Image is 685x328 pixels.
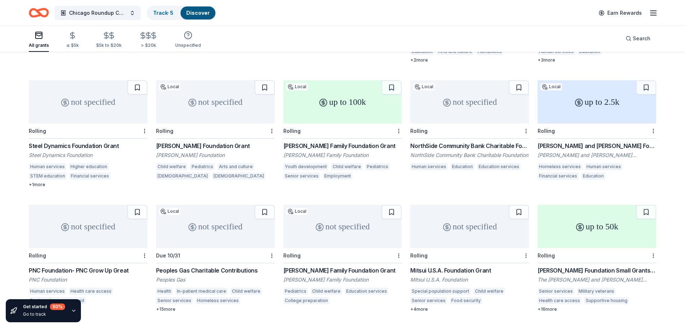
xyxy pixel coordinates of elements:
div: Rolling [29,252,46,259]
div: Local [159,208,181,215]
div: 60 % [50,304,65,310]
div: Rolling [538,128,555,134]
a: not specifiedLocalRolling[PERSON_NAME] Foundation Grant[PERSON_NAME] FoundationChild welfarePedia... [156,80,275,182]
div: + 1 more [29,182,147,188]
button: All grants [29,28,49,52]
div: Higher education [485,297,525,304]
div: Arts and culture [218,163,254,170]
a: not specifiedRollingSteel Dynamics Foundation GrantSteel Dynamics FoundationHuman servicesHigher ... [29,80,147,188]
a: up to 50kRolling[PERSON_NAME] Foundation Small Grants ProgramThe [PERSON_NAME] and [PERSON_NAME] ... [538,205,656,312]
div: Homeless services [538,163,582,170]
a: Home [29,4,49,21]
a: not specifiedLocalDue 10/31Peoples Gas Charitable ContributionsPeoples GasHealthIn-patient medica... [156,205,275,312]
button: Unspecified [175,28,201,52]
div: STEM education [29,172,67,180]
button: Chicago Roundup Conference [55,6,141,20]
div: Health care access [69,288,113,295]
div: Get started [23,304,65,310]
span: Chicago Roundup Conference [69,9,127,17]
div: Education [451,163,474,170]
a: Discover [186,10,210,16]
div: not specified [410,205,529,248]
div: [PERSON_NAME] Family Foundation [283,276,402,283]
div: [DEMOGRAPHIC_DATA] [156,172,209,180]
div: Child welfare [311,288,342,295]
div: Steel Dynamics Foundation Grant [29,141,147,150]
div: $5k to $20k [96,42,122,48]
div: Higher education [69,163,109,170]
div: Child welfare [331,163,362,170]
div: Pediatrics [283,288,308,295]
div: + 2 more [410,57,529,63]
div: [PERSON_NAME] and [PERSON_NAME] Foundation Grant [538,141,656,150]
a: up to 100kLocalRolling[PERSON_NAME] Family Foundation Grant[PERSON_NAME] Family FoundationYouth d... [283,80,402,182]
div: Pediatrics [190,163,215,170]
div: up to 2.5k [538,80,656,123]
a: up to 2.5kLocalRolling[PERSON_NAME] and [PERSON_NAME] Foundation Grant[PERSON_NAME] and [PERSON_N... [538,80,656,182]
button: > $20k [139,28,158,52]
a: Track· 5 [153,10,173,16]
div: [DEMOGRAPHIC_DATA] [212,172,265,180]
div: Local [413,83,435,90]
div: Rolling [283,128,301,134]
div: [PERSON_NAME] Foundation Small Grants Program [538,266,656,275]
button: Track· 5Discover [147,6,216,20]
div: Unspecified [175,42,201,48]
a: not specifiedLocalRolling[PERSON_NAME] Family Foundation Grant[PERSON_NAME] Family FoundationPedi... [283,205,402,306]
div: Steel Dynamics Foundation [29,152,147,159]
div: not specified [156,80,275,123]
button: ≤ $5k [66,28,79,52]
div: Education services [477,163,521,170]
span: Search [633,34,650,43]
div: > $20k [139,42,158,48]
div: Peoples Gas Charitable Contributions [156,266,275,275]
div: [PERSON_NAME] Foundation [156,152,275,159]
div: Rolling [156,128,173,134]
div: Go to track [23,311,65,317]
div: Pediatrics [365,163,390,170]
div: [PERSON_NAME] Foundation Grant [156,141,275,150]
div: not specified [156,205,275,248]
div: Child welfare [474,288,505,295]
div: Food security [450,297,482,304]
div: Financial services [69,172,110,180]
div: Rolling [410,128,428,134]
a: not specifiedLocalRollingNorthSide Community Bank Charitable Foundation GrantNorthSide Community ... [410,80,529,172]
div: not specified [283,205,402,248]
div: + 15 more [156,306,275,312]
div: The [PERSON_NAME] and [PERSON_NAME] Foundation [538,276,656,283]
div: + 4 more [410,306,529,312]
div: Rolling [283,252,301,259]
div: Human services [410,163,448,170]
div: Youth development [283,163,328,170]
div: PNC Foundation- PNC Grow Up Great [29,266,147,275]
div: [PERSON_NAME] Family Foundation Grant [283,266,402,275]
div: Rolling [410,252,428,259]
div: Special population support [410,288,471,295]
div: + 16 more [538,306,656,312]
div: Due 10/31 [156,252,180,259]
div: Homeless services [196,297,240,304]
div: Child welfare [156,163,187,170]
div: NorthSide Community Bank Charitable Foundation [410,152,529,159]
div: Peoples Gas [156,276,275,283]
div: not specified [29,205,147,248]
div: Senior services [283,172,320,180]
div: Mitsui U.S.A. Foundation [410,276,529,283]
div: Rolling [29,128,46,134]
div: Human services [29,288,66,295]
a: Earn Rewards [594,6,646,19]
div: + 3 more [538,57,656,63]
a: not specifiedRollingPNC Foundation- PNC Grow Up GreatPNC FoundationHuman servicesHealth care acce... [29,205,147,312]
div: All grants [29,42,49,48]
div: Mitsui U.S.A. Foundation Grant [410,266,529,275]
div: Child welfare [230,288,262,295]
div: Military veterans [577,288,616,295]
div: Senior services [410,297,447,304]
div: not specified [410,80,529,123]
div: Local [286,208,308,215]
div: not specified [29,80,147,123]
div: Education [581,172,605,180]
div: Supportive housing [584,297,629,304]
div: Local [286,83,308,90]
